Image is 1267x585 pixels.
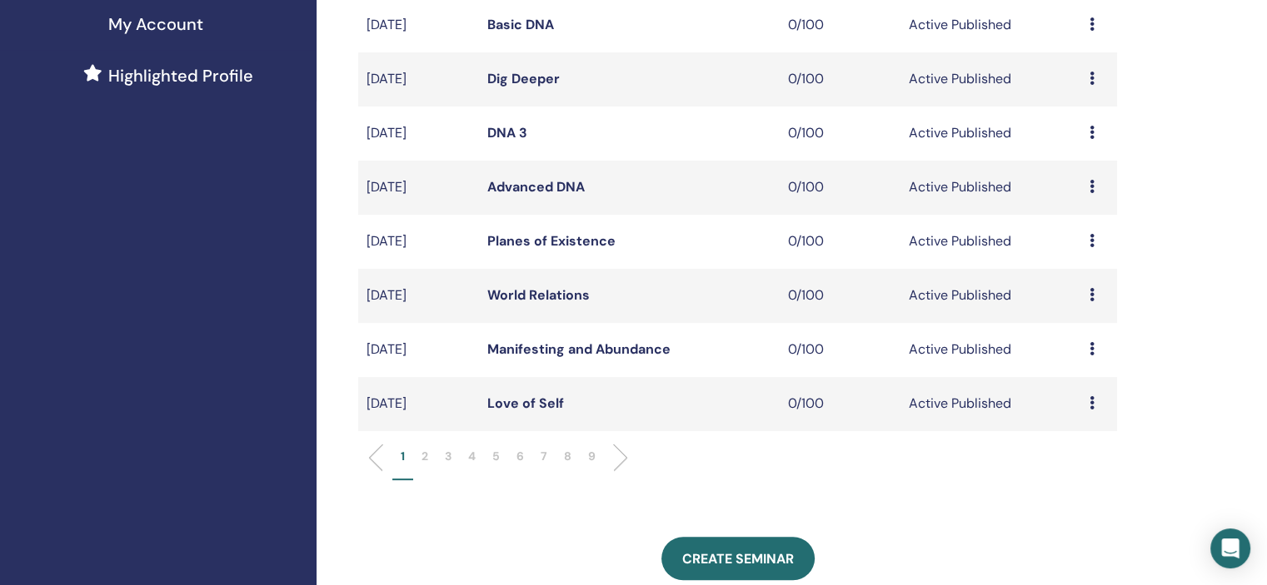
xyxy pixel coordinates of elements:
p: 4 [468,448,476,465]
td: Active Published [900,377,1081,431]
p: 1 [401,448,405,465]
span: My Account [108,12,203,37]
td: Active Published [900,161,1081,215]
a: Dig Deeper [487,70,560,87]
a: Create seminar [661,537,815,580]
td: 0/100 [780,161,900,215]
td: 0/100 [780,107,900,161]
td: Active Published [900,215,1081,269]
td: Active Published [900,52,1081,107]
td: 0/100 [780,269,900,323]
td: Active Published [900,323,1081,377]
p: 6 [516,448,524,465]
a: Love of Self [487,394,564,412]
td: [DATE] [358,323,479,377]
p: 2 [422,448,428,465]
a: Planes of Existence [487,232,616,250]
div: Open Intercom Messenger [1210,528,1250,568]
span: Create seminar [682,550,794,568]
td: [DATE] [358,52,479,107]
td: [DATE] [358,161,479,215]
a: DNA 3 [487,124,527,141]
td: Active Published [900,107,1081,161]
span: Highlighted Profile [108,63,253,88]
a: Advanced DNA [487,178,585,196]
p: 9 [588,448,596,465]
td: [DATE] [358,107,479,161]
td: [DATE] [358,215,479,269]
td: 0/100 [780,323,900,377]
td: [DATE] [358,377,479,431]
td: 0/100 [780,215,900,269]
p: 8 [564,448,571,465]
a: World Relations [487,286,590,304]
td: [DATE] [358,269,479,323]
p: 3 [445,448,451,465]
a: Manifesting and Abundance [487,340,671,358]
td: Active Published [900,269,1081,323]
td: 0/100 [780,52,900,107]
p: 7 [541,448,547,465]
a: Basic DNA [487,16,554,33]
td: 0/100 [780,377,900,431]
p: 5 [492,448,500,465]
